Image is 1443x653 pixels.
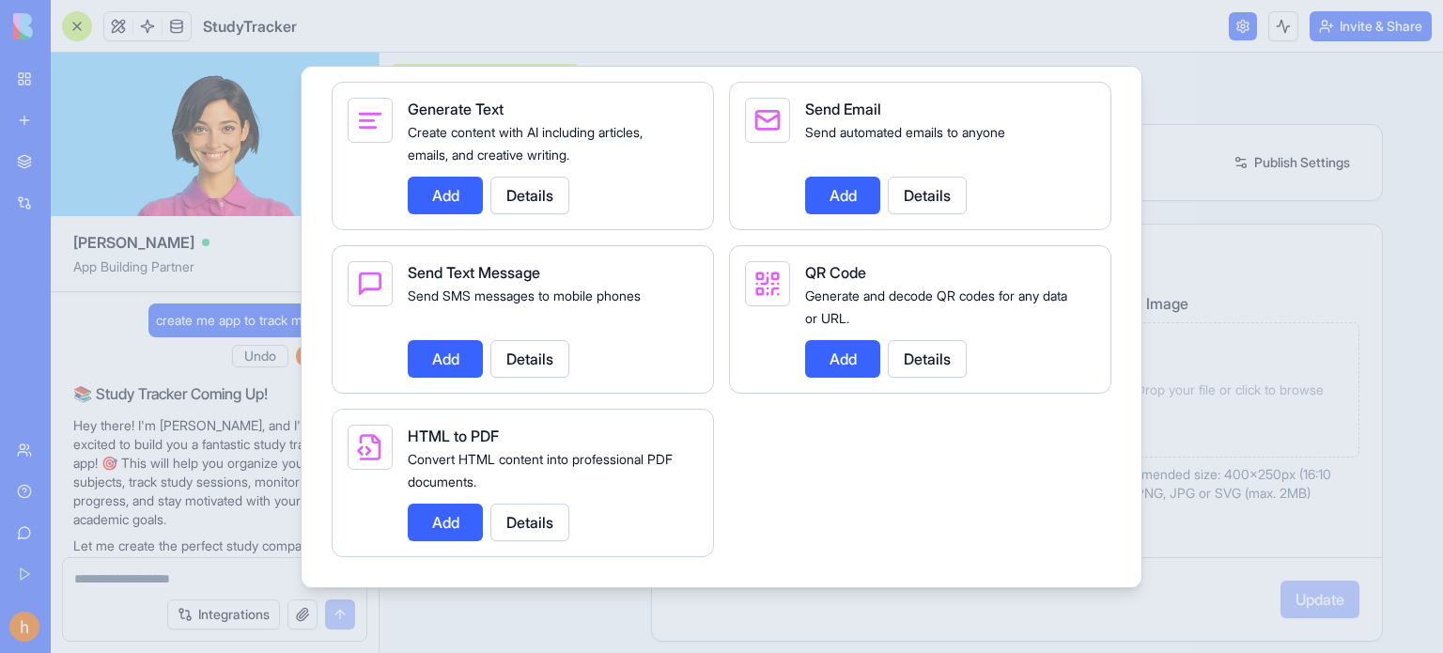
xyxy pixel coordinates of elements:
button: Add [408,340,483,378]
span: HTML to PDF [408,427,499,445]
button: Add [805,340,880,378]
span: QR Code [805,263,866,282]
button: Add [805,177,880,214]
button: Details [888,177,967,214]
span: Generate and decode QR codes for any data or URL. [805,288,1067,326]
button: Details [490,340,569,378]
span: Send automated emails to anyone [805,124,1005,140]
span: Generate Text [408,100,504,118]
span: Create content with AI including articles, emails, and creative writing. [408,124,643,163]
button: Add [408,504,483,541]
span: Send SMS messages to mobile phones [408,288,641,303]
button: Details [888,340,967,378]
span: Send Email [805,100,881,118]
button: Details [490,177,569,214]
span: Convert HTML content into professional PDF documents. [408,451,673,490]
button: Details [490,504,569,541]
span: Send Text Message [408,263,540,282]
button: Add [408,177,483,214]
